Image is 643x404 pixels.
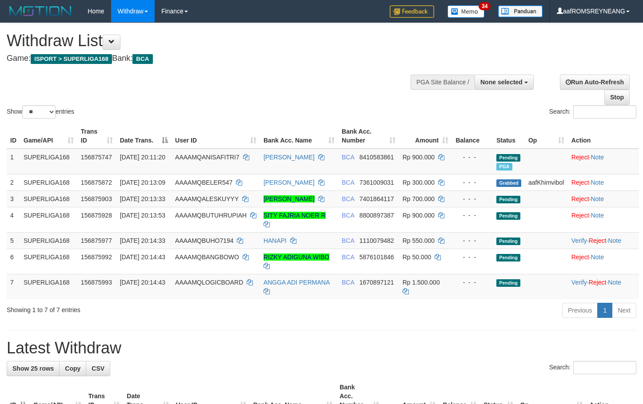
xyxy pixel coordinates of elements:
td: SUPERLIGA168 [20,232,77,249]
div: - - - [455,278,489,287]
span: BCA [132,54,152,64]
span: BCA [342,253,354,261]
a: Reject [589,279,607,286]
span: Rp 700.000 [403,195,435,202]
img: Feedback.jpg [390,5,434,18]
td: · [568,249,639,274]
a: Reject [571,253,589,261]
a: [PERSON_NAME] [264,154,315,161]
span: Copy 8800897387 to clipboard [359,212,394,219]
span: Pending [496,212,520,220]
span: Copy [65,365,80,372]
a: Stop [604,90,630,105]
td: 2 [7,174,20,190]
td: 5 [7,232,20,249]
a: Previous [562,303,598,318]
h1: Latest Withdraw [7,339,636,357]
td: · [568,190,639,207]
span: ISPORT > SUPERLIGA168 [31,54,112,64]
img: panduan.png [498,5,543,17]
span: 156875872 [81,179,112,186]
a: [PERSON_NAME] [264,179,315,186]
span: AAAAMQBUTUHRUPIAH [175,212,247,219]
span: [DATE] 20:13:53 [120,212,165,219]
span: AAAAMQBANGBOWO [175,253,239,261]
div: - - - [455,178,489,187]
a: Note [591,195,604,202]
span: Rp 900.000 [403,212,435,219]
a: 1 [597,303,612,318]
span: Copy 1670897121 to clipboard [359,279,394,286]
span: 156875992 [81,253,112,261]
span: Grabbed [496,179,521,187]
span: [DATE] 20:14:43 [120,253,165,261]
a: CSV [86,361,110,376]
a: Note [591,154,604,161]
label: Search: [549,105,636,119]
span: BCA [342,279,354,286]
span: 156875928 [81,212,112,219]
td: 6 [7,249,20,274]
a: Reject [571,154,589,161]
a: Note [591,212,604,219]
span: [DATE] 20:13:33 [120,195,165,202]
th: ID [7,123,20,149]
th: Op: activate to sort column ascending [525,123,568,149]
td: 7 [7,274,20,299]
a: Reject [571,212,589,219]
span: CSV [92,365,104,372]
th: Game/API: activate to sort column ascending [20,123,77,149]
a: Note [591,253,604,261]
span: Copy 1110079482 to clipboard [359,237,394,244]
span: Copy 7401864117 to clipboard [359,195,394,202]
td: SUPERLIGA168 [20,207,77,232]
a: RIZKY ADIGUNA WIBO [264,253,329,261]
div: PGA Site Balance / [411,75,475,90]
td: 4 [7,207,20,232]
a: Show 25 rows [7,361,60,376]
a: Note [591,179,604,186]
span: AAAAMQANISAFITRI7 [175,154,240,161]
span: [DATE] 20:14:43 [120,279,165,286]
span: AAAAMQBUHO7194 [175,237,234,244]
td: · [568,149,639,174]
span: Rp 300.000 [403,179,435,186]
a: Verify [571,279,587,286]
span: [DATE] 20:11:20 [120,154,165,161]
span: Show 25 rows [12,365,54,372]
td: · · [568,232,639,249]
span: AAAAMQALESKUYYY [175,195,239,202]
span: BCA [342,154,354,161]
span: Rp 1.500.000 [403,279,440,286]
input: Search: [573,105,636,119]
td: 3 [7,190,20,207]
a: Verify [571,237,587,244]
a: Reject [589,237,607,244]
span: 156875993 [81,279,112,286]
h4: Game: Bank: [7,54,420,63]
td: SUPERLIGA168 [20,149,77,174]
span: Pending [496,254,520,261]
span: Copy 5876101846 to clipboard [359,253,394,261]
span: 34 [479,2,491,10]
span: 156875747 [81,154,112,161]
a: Reject [571,195,589,202]
span: BCA [342,212,354,219]
input: Search: [573,361,636,374]
th: User ID: activate to sort column ascending [172,123,260,149]
span: Copy 8410583861 to clipboard [359,154,394,161]
th: Balance [452,123,493,149]
h1: Withdraw List [7,32,420,50]
span: Copy 7361009031 to clipboard [359,179,394,186]
span: Pending [496,154,520,162]
div: - - - [455,211,489,220]
button: None selected [475,75,534,90]
div: Showing 1 to 7 of 7 entries [7,302,261,314]
a: Run Auto-Refresh [560,75,630,90]
td: SUPERLIGA168 [20,249,77,274]
th: Date Trans.: activate to sort column descending [116,123,172,149]
td: · · [568,274,639,299]
span: BCA [342,195,354,202]
span: Pending [496,196,520,203]
a: SITY FAJRIA NOER R [264,212,326,219]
